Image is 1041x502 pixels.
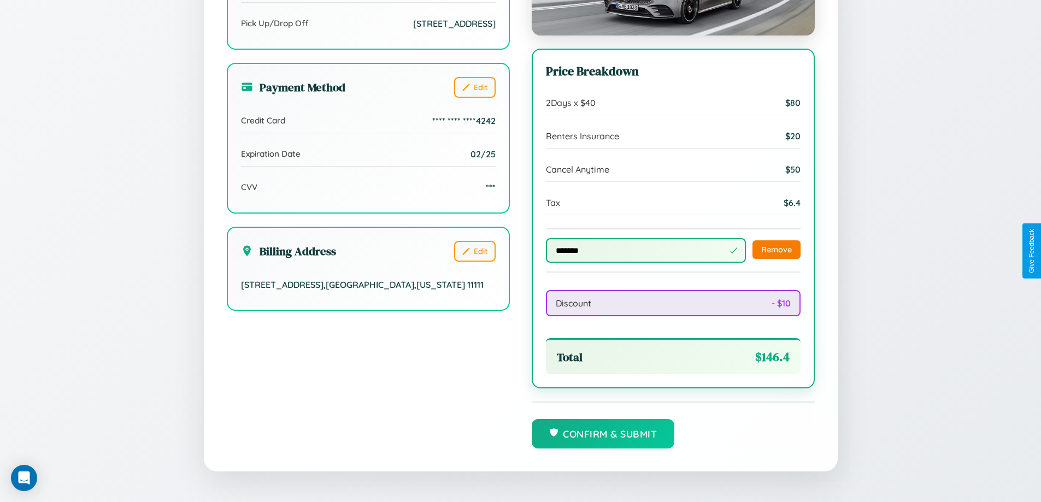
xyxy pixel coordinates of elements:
[752,240,801,259] button: Remove
[772,298,791,309] span: - $ 10
[241,279,484,290] span: [STREET_ADDRESS] , [GEOGRAPHIC_DATA] , [US_STATE] 11111
[546,197,560,208] span: Tax
[454,241,496,262] button: Edit
[755,349,790,365] span: $ 146.4
[241,79,345,95] h3: Payment Method
[241,18,309,28] span: Pick Up/Drop Off
[241,182,257,192] span: CVV
[556,298,591,309] span: Discount
[454,77,496,98] button: Edit
[785,164,801,175] span: $ 50
[546,131,619,141] span: Renters Insurance
[413,18,496,29] span: [STREET_ADDRESS]
[1028,229,1036,273] div: Give Feedback
[546,164,609,175] span: Cancel Anytime
[470,149,496,160] span: 02/25
[241,243,336,259] h3: Billing Address
[546,97,596,108] span: 2 Days x $ 40
[785,131,801,141] span: $ 20
[546,63,801,80] h3: Price Breakdown
[785,97,801,108] span: $ 80
[532,419,675,448] button: Confirm & Submit
[557,349,583,365] span: Total
[241,115,285,126] span: Credit Card
[11,465,37,491] div: Open Intercom Messenger
[241,149,301,159] span: Expiration Date
[784,197,801,208] span: $ 6.4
